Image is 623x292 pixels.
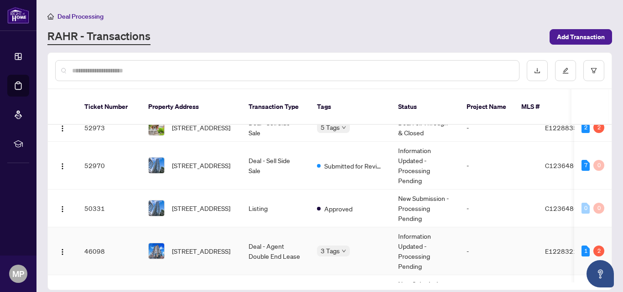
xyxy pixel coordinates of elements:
[514,89,569,125] th: MLS #
[583,60,604,81] button: filter
[55,244,70,258] button: Logo
[342,125,346,130] span: down
[545,123,581,132] span: E12288352
[593,122,604,133] div: 2
[57,12,104,20] span: Deal Processing
[77,227,141,275] td: 46098
[391,142,459,190] td: Information Updated - Processing Pending
[241,190,310,227] td: Listing
[545,161,582,169] span: C12364860
[172,160,230,170] span: [STREET_ADDRESS]
[593,203,604,214] div: 0
[581,122,590,133] div: 2
[77,142,141,190] td: 52970
[149,120,164,135] img: thumbnail-img
[77,89,141,125] th: Ticket Number
[581,246,590,256] div: 1
[47,13,54,20] span: home
[55,120,70,135] button: Logo
[555,60,576,81] button: edit
[12,267,24,280] span: MP
[459,114,538,142] td: -
[581,203,590,214] div: 0
[391,89,459,125] th: Status
[459,190,538,227] td: -
[391,227,459,275] td: Information Updated - Processing Pending
[550,29,612,45] button: Add Transaction
[534,67,540,74] span: download
[459,142,538,190] td: -
[7,7,29,24] img: logo
[342,249,346,253] span: down
[241,114,310,142] td: Deal - Sell Side Sale
[59,205,66,213] img: Logo
[77,114,141,142] td: 52973
[324,161,384,171] span: Submitted for Review
[55,158,70,173] button: Logo
[557,30,605,44] span: Add Transaction
[172,246,230,256] span: [STREET_ADDRESS]
[459,89,514,125] th: Project Name
[59,125,66,132] img: Logo
[77,190,141,227] td: 50331
[593,160,604,171] div: 0
[149,200,164,216] img: thumbnail-img
[55,201,70,215] button: Logo
[172,123,230,133] span: [STREET_ADDRESS]
[321,122,340,133] span: 5 Tags
[321,246,340,256] span: 3 Tags
[324,204,353,214] span: Approved
[527,60,548,81] button: download
[59,163,66,170] img: Logo
[591,67,597,74] span: filter
[149,243,164,259] img: thumbnail-img
[241,89,310,125] th: Transaction Type
[545,247,581,255] span: E12283217
[241,142,310,190] td: Deal - Sell Side Sale
[391,114,459,142] td: Deal Fell Through & Closed
[581,160,590,171] div: 7
[241,227,310,275] td: Deal - Agent Double End Lease
[310,89,391,125] th: Tags
[172,203,230,213] span: [STREET_ADDRESS]
[59,248,66,256] img: Logo
[545,204,582,212] span: C12364860
[149,158,164,173] img: thumbnail-img
[562,67,569,74] span: edit
[141,89,241,125] th: Property Address
[459,227,538,275] td: -
[587,260,614,287] button: Open asap
[391,190,459,227] td: New Submission - Processing Pending
[47,29,151,45] a: RAHR - Transactions
[593,246,604,256] div: 2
